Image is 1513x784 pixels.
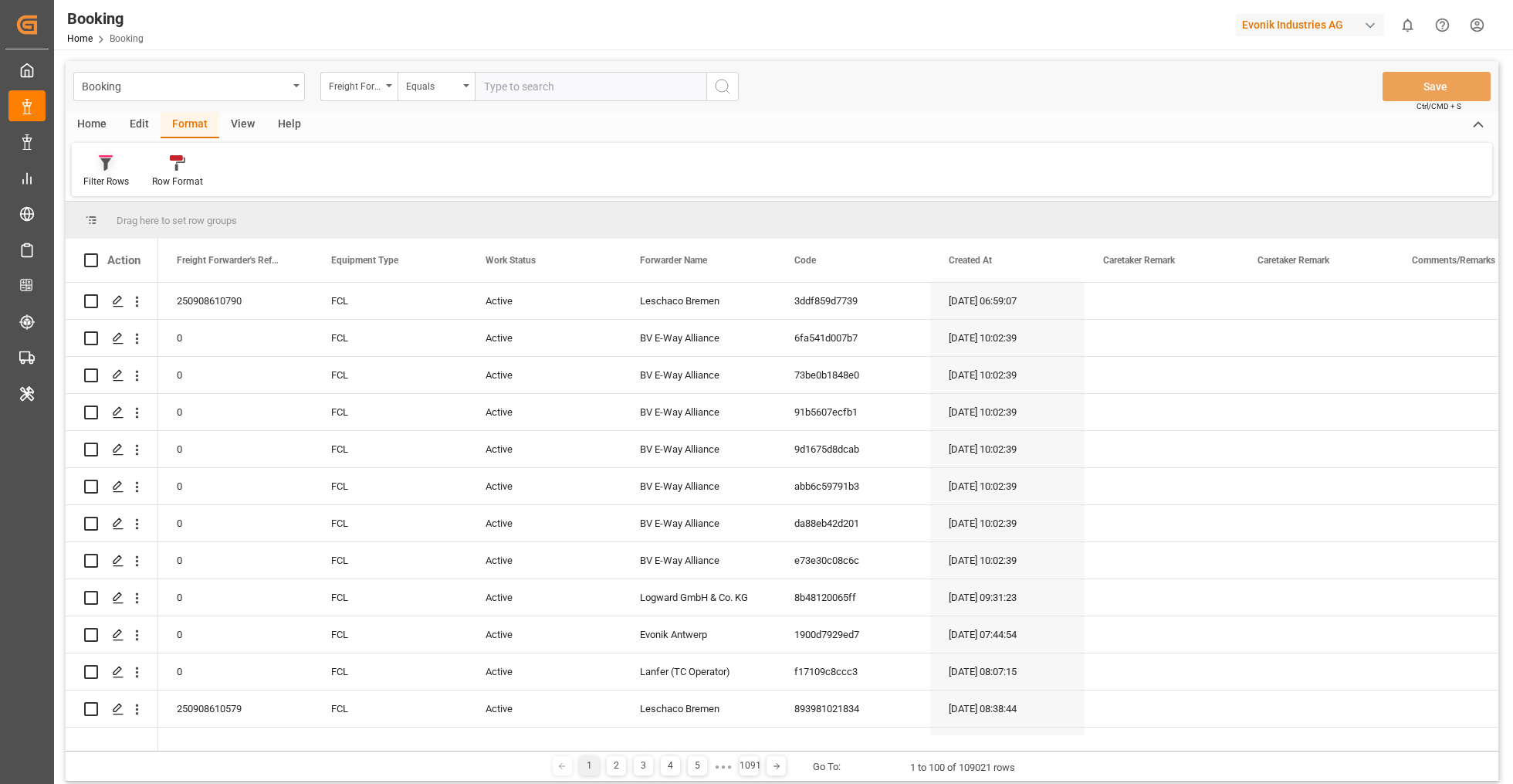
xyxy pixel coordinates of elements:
div: 0 [158,505,313,541]
div: Booking [67,7,144,30]
div: Press SPACE to select this row. [66,542,158,579]
button: open menu [398,72,475,101]
div: 3 [634,756,653,776]
div: [DATE] 09:31:23 [930,579,1085,616]
div: Active [467,579,621,616]
div: Edit [118,112,161,138]
div: 0 [158,579,313,616]
div: Press SPACE to select this row. [66,357,158,394]
div: Active [467,431,621,467]
div: Active [467,691,621,727]
div: View [219,112,266,138]
span: Work Status [486,255,536,266]
div: FCL [313,468,467,504]
span: Comments/Remarks [1412,255,1495,266]
div: 0 [158,616,313,653]
div: Row Format [152,175,203,188]
div: 0 [158,542,313,579]
div: Press SPACE to select this row. [66,320,158,357]
div: Freight Forwarder's Reference No. [329,76,381,93]
div: da88eb42d201 [776,505,930,541]
button: open menu [320,72,398,101]
div: Format [161,112,219,138]
span: Equipment Type [331,255,398,266]
div: [DATE] 10:02:39 [930,505,1085,541]
div: BV E-Way Alliance [621,320,776,356]
div: FCL [313,505,467,541]
div: Press SPACE to select this row. [66,579,158,616]
div: Evonik Antwerp [621,616,776,653]
div: Press SPACE to select this row. [66,505,158,542]
div: 9d1675d8dcab [776,431,930,467]
div: [DATE] 10:02:39 [930,320,1085,356]
span: Caretaker Remark [1257,255,1329,266]
div: FCL [313,653,467,690]
div: 91b5607ecfb1 [776,394,930,430]
div: 0 [158,394,313,430]
div: Press SPACE to select this row. [66,691,158,728]
div: [DATE] 10:02:39 [930,394,1085,430]
div: 4 [661,756,680,776]
div: Press SPACE to select this row. [66,431,158,468]
div: Leschaco Bremen [621,728,776,764]
div: FCL [313,616,467,653]
div: 0 [158,653,313,690]
div: Active [467,357,621,393]
button: search button [706,72,739,101]
div: FCL [313,691,467,727]
div: Booking [82,76,288,95]
div: Go To: [813,759,841,775]
div: 893981021834 [776,691,930,727]
div: Active [467,616,621,653]
div: Active [467,653,621,690]
div: Lanfer (TC Operator) [621,653,776,690]
div: 2 [607,756,626,776]
div: [DATE] 06:59:07 [930,283,1085,319]
div: Active [467,542,621,579]
div: 8d42d1bd25d7 [776,728,930,764]
div: FCL [313,320,467,356]
div: Press SPACE to select this row. [66,468,158,505]
div: 8b48120065ff [776,579,930,616]
div: FCL [313,283,467,319]
div: 250908610579 [158,691,313,727]
div: Active [467,468,621,504]
button: Help Center [1425,8,1460,42]
div: 1 to 100 of 109021 rows [910,760,1015,776]
div: Filter Rows [83,175,129,188]
div: [DATE] 10:02:39 [930,357,1085,393]
button: Save [1383,72,1491,101]
div: Action [107,253,140,267]
div: FCL [313,394,467,430]
button: open menu [73,72,305,101]
div: Leschaco Bremen [621,283,776,319]
div: FCL [313,431,467,467]
div: BV E-Way Alliance [621,431,776,467]
div: BV E-Way Alliance [621,505,776,541]
div: [DATE] 07:44:54 [930,616,1085,653]
div: [DATE] 10:02:39 [930,542,1085,579]
div: abb6c59791b3 [776,468,930,504]
div: [DATE] 08:07:15 [930,653,1085,690]
span: Drag here to set row groups [117,215,237,226]
span: Ctrl/CMD + S [1417,100,1461,112]
div: Press SPACE to select this row. [66,616,158,653]
div: 0 [158,320,313,356]
a: Home [67,33,93,44]
div: Press SPACE to select this row. [66,283,158,320]
span: Freight Forwarder's Reference No. [177,255,280,266]
div: Press SPACE to select this row. [66,653,158,691]
div: e73e30c08c6c [776,542,930,579]
div: 1 [580,756,599,776]
div: 0 [158,431,313,467]
div: Equals [406,76,459,93]
div: Active [467,728,621,764]
div: Home [66,112,118,138]
div: FCL [313,542,467,579]
span: Caretaker Remark [1103,255,1175,266]
div: BV E-Way Alliance [621,468,776,504]
div: 250908610790 [158,283,313,319]
div: FCL [313,728,467,764]
div: 1900d7929ed7 [776,616,930,653]
div: 0 [158,357,313,393]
